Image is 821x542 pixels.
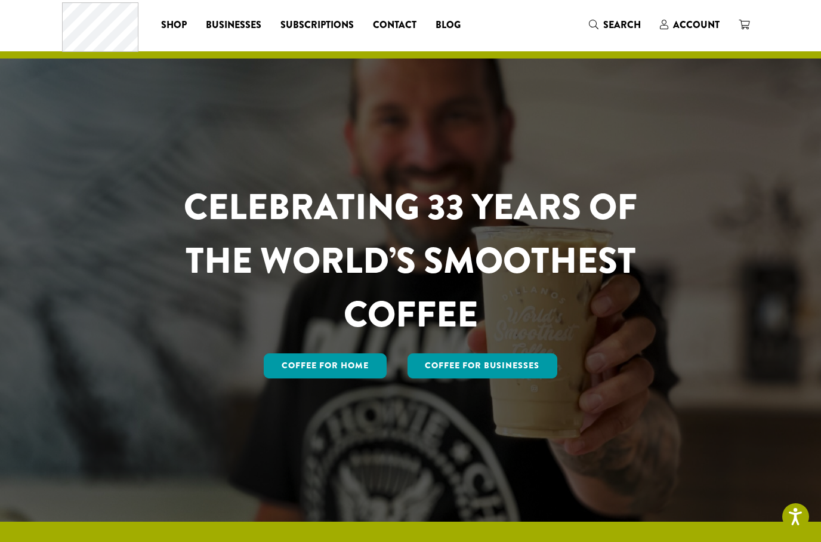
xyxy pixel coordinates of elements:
span: Search [603,18,641,32]
span: Businesses [206,18,261,33]
span: Subscriptions [280,18,354,33]
a: Shop [152,16,196,35]
span: Blog [436,18,461,33]
a: Coffee for Home [264,353,387,378]
span: Contact [373,18,416,33]
span: Account [673,18,720,32]
a: Search [579,15,650,35]
a: Coffee For Businesses [408,353,558,378]
span: Shop [161,18,187,33]
h1: CELEBRATING 33 YEARS OF THE WORLD’S SMOOTHEST COFFEE [149,180,672,341]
